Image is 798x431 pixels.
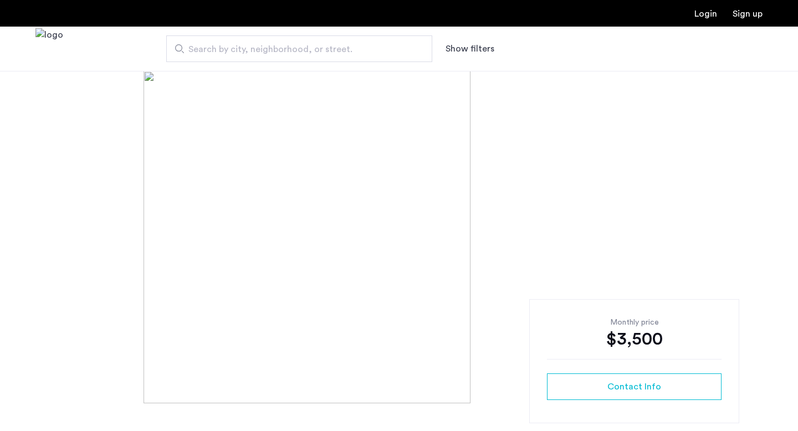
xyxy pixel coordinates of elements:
button: Show or hide filters [446,42,494,55]
input: Apartment Search [166,35,432,62]
a: Login [694,9,717,18]
img: [object%20Object] [144,71,654,403]
div: Monthly price [547,317,722,328]
button: button [547,373,722,400]
img: logo [35,28,63,70]
a: Registration [733,9,763,18]
div: $3,500 [547,328,722,350]
span: Search by city, neighborhood, or street. [188,43,401,56]
a: Cazamio Logo [35,28,63,70]
span: Contact Info [607,380,661,393]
